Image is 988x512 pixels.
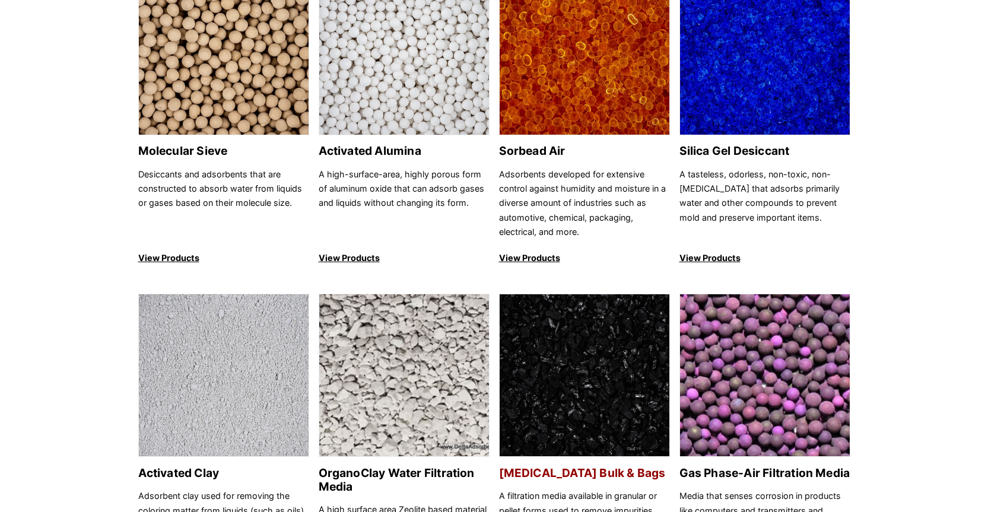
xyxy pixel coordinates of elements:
[138,167,309,240] p: Desiccants and adsorbents that are constructed to absorb water from liquids or gases based on the...
[319,144,490,158] h2: Activated Alumina
[319,167,490,240] p: A high-surface-area, highly porous form of aluminum oxide that can adsorb gases and liquids witho...
[679,251,850,265] p: View Products
[319,466,490,494] h2: OrganoClay Water Filtration Media
[500,294,669,457] img: Activated Carbon Bulk & Bags
[499,144,670,158] h2: Sorbead Air
[138,144,309,158] h2: Molecular Sieve
[319,251,490,265] p: View Products
[499,251,670,265] p: View Products
[679,144,850,158] h2: Silica Gel Desiccant
[680,294,850,457] img: Gas Phase-Air Filtration Media
[319,294,489,457] img: OrganoClay Water Filtration Media
[499,167,670,240] p: Adsorbents developed for extensive control against humidity and moisture in a diverse amount of i...
[499,466,670,480] h2: [MEDICAL_DATA] Bulk & Bags
[138,251,309,265] p: View Products
[139,294,309,457] img: Activated Clay
[679,466,850,480] h2: Gas Phase-Air Filtration Media
[679,167,850,240] p: A tasteless, odorless, non-toxic, non-[MEDICAL_DATA] that adsorbs primarily water and other compo...
[138,466,309,480] h2: Activated Clay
